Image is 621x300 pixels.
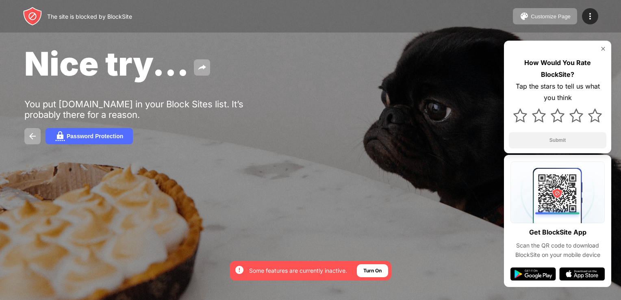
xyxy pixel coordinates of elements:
[23,7,42,26] img: header-logo.svg
[509,80,606,104] div: Tap the stars to tell us what you think
[510,267,556,280] img: google-play.svg
[513,8,577,24] button: Customize Page
[28,131,37,141] img: back.svg
[509,132,606,148] button: Submit
[531,13,571,20] div: Customize Page
[588,109,602,122] img: star.svg
[24,44,189,83] span: Nice try...
[513,109,527,122] img: star.svg
[47,13,132,20] div: The site is blocked by BlockSite
[600,46,606,52] img: rate-us-close.svg
[46,128,133,144] button: Password Protection
[510,161,605,223] img: qrcode.svg
[67,133,123,139] div: Password Protection
[585,11,595,21] img: menu-icon.svg
[551,109,565,122] img: star.svg
[519,11,529,21] img: pallet.svg
[532,109,546,122] img: star.svg
[235,265,244,275] img: error-circle-white.svg
[509,57,606,80] div: How Would You Rate BlockSite?
[559,267,605,280] img: app-store.svg
[569,109,583,122] img: star.svg
[510,241,605,259] div: Scan the QR code to download BlockSite on your mobile device
[363,267,382,275] div: Turn On
[55,131,65,141] img: password.svg
[529,226,586,238] div: Get BlockSite App
[197,63,207,72] img: share.svg
[24,99,276,120] div: You put [DOMAIN_NAME] in your Block Sites list. It’s probably there for a reason.
[249,267,347,275] div: Some features are currently inactive.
